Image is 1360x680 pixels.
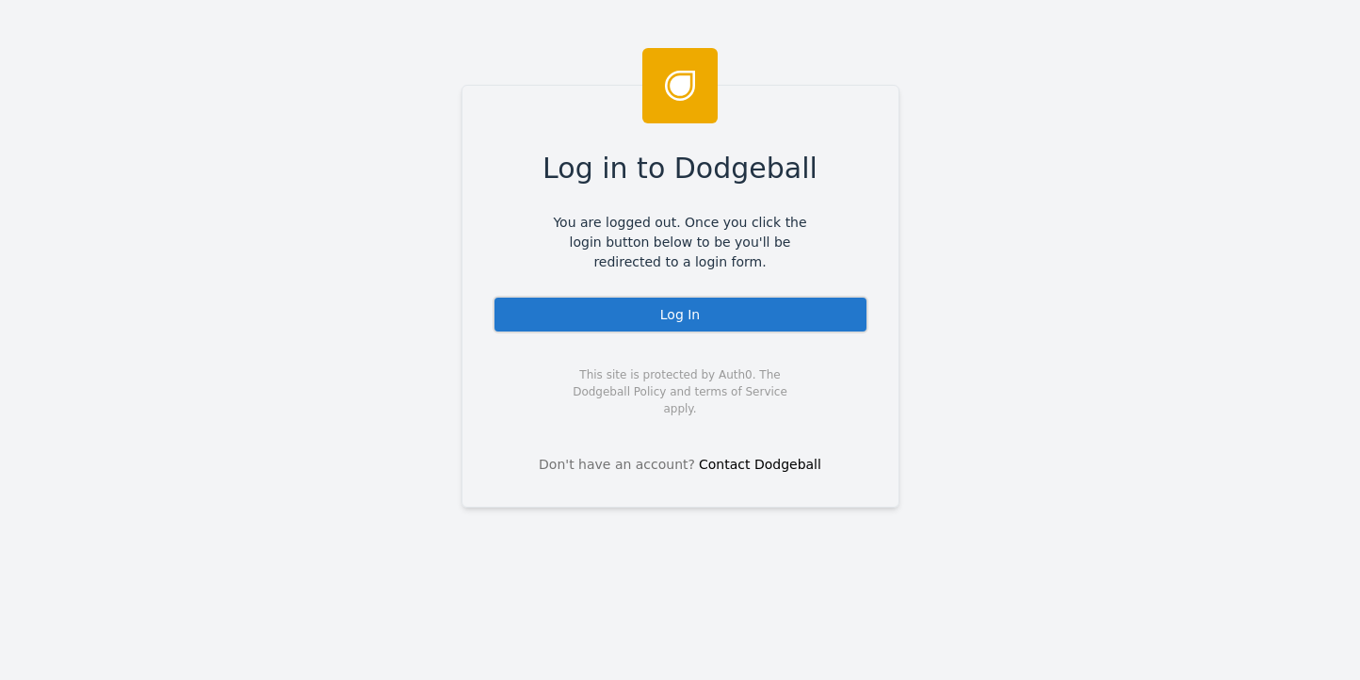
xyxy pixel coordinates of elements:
[557,366,804,417] span: This site is protected by Auth0. The Dodgeball Policy and terms of Service apply.
[539,455,695,475] span: Don't have an account?
[542,147,818,189] span: Log in to Dodgeball
[493,296,868,333] div: Log In
[699,457,821,472] a: Contact Dodgeball
[540,213,821,272] span: You are logged out. Once you click the login button below to be you'll be redirected to a login f...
